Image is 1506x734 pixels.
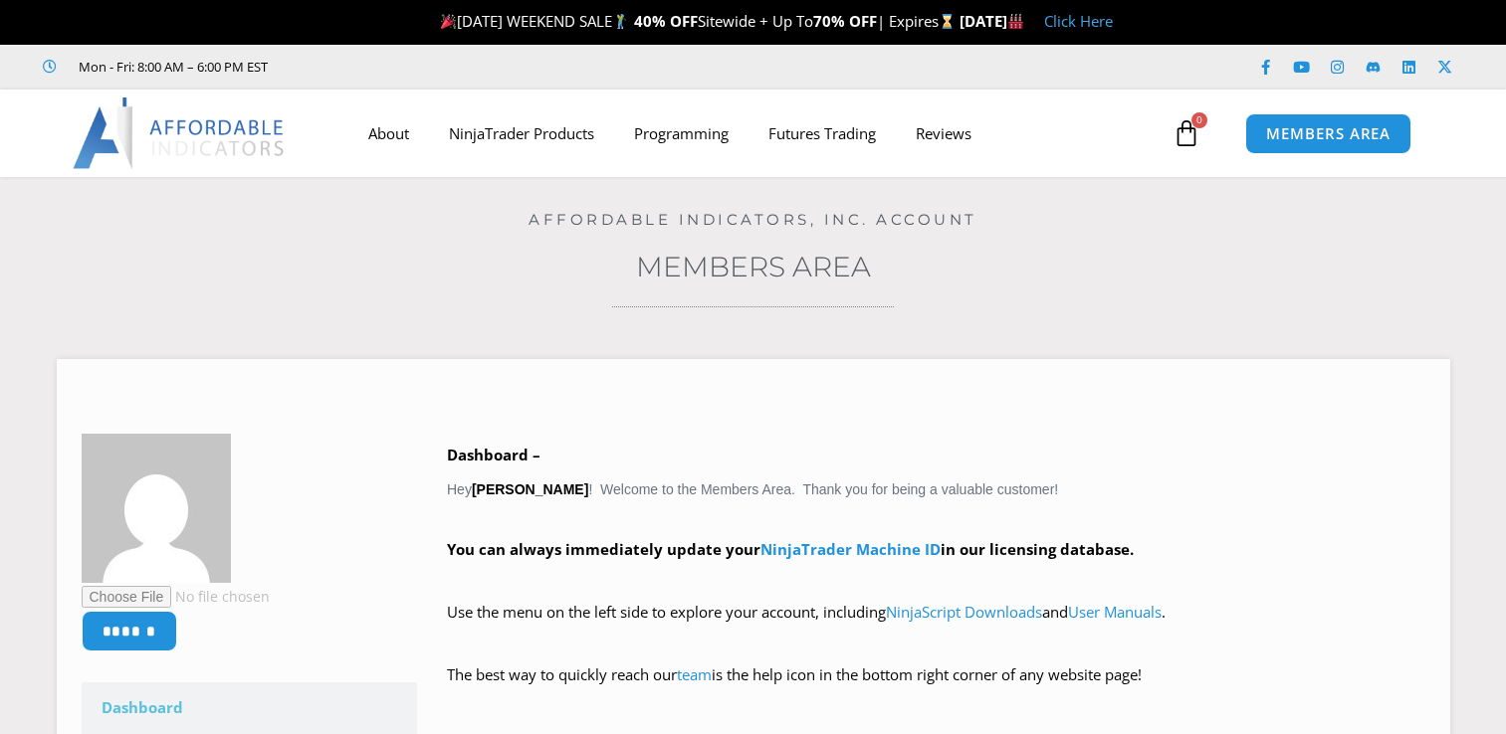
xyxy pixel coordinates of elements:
[447,539,1134,559] strong: You can always immediately update your in our licensing database.
[447,599,1425,654] p: Use the menu on the left side to explore your account, including and .
[940,14,955,29] img: ⌛
[1008,14,1023,29] img: 🏭
[1191,112,1207,128] span: 0
[614,110,749,156] a: Programming
[441,14,456,29] img: 🎉
[447,442,1425,717] div: Hey ! Welcome to the Members Area. Thank you for being a valuable customer!
[73,97,287,169] img: LogoAI | Affordable Indicators – NinjaTrader
[1044,11,1113,31] a: Click Here
[348,110,1168,156] nav: Menu
[613,14,628,29] img: 🏌️‍♂️
[1143,104,1230,162] a: 0
[749,110,896,156] a: Futures Trading
[760,539,941,559] a: NinjaTrader Machine ID
[1266,126,1391,141] span: MEMBERS AREA
[1245,113,1411,154] a: MEMBERS AREA
[529,210,977,229] a: Affordable Indicators, Inc. Account
[296,57,594,77] iframe: Customer reviews powered by Trustpilot
[472,481,588,497] strong: [PERSON_NAME]
[634,11,698,31] strong: 40% OFF
[960,11,1024,31] strong: [DATE]
[447,445,540,464] b: Dashboard –
[886,602,1042,622] a: NinjaScript Downloads
[1068,602,1162,622] a: User Manuals
[82,682,418,734] a: Dashboard
[636,250,871,283] a: Members Area
[447,661,1425,717] p: The best way to quickly reach our is the help icon in the bottom right corner of any website page!
[896,110,991,156] a: Reviews
[429,110,614,156] a: NinjaTrader Products
[82,434,231,583] img: cb6ead7edff2f2e96c2519508235e8e3d3cffd3d4bfde70a6fa1b11179efffbc
[436,11,959,31] span: [DATE] WEEKEND SALE Sitewide + Up To | Expires
[677,664,712,684] a: team
[813,11,877,31] strong: 70% OFF
[74,55,268,79] span: Mon - Fri: 8:00 AM – 6:00 PM EST
[348,110,429,156] a: About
